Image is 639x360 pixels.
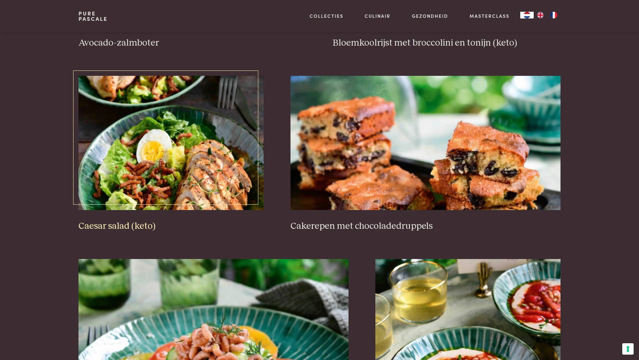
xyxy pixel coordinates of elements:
a: Gezondheid [412,12,448,19]
a: Culinair [365,12,390,19]
a: Cakerepen met chocoladedruppels Cakerepen met chocoladedruppels [290,76,561,232]
button: Uw voorkeuren voor toestemming voor trackingtechnologieën [622,343,634,355]
h3: Caesar salad (keto) [78,220,264,232]
h3: Avocado-zalmboter [78,37,306,49]
h3: Bloemkoolrijst met broccolini en tonijn (keto) [333,37,560,49]
a: Collecties [310,12,343,19]
h3: Cakerepen met chocoladedruppels [290,220,561,232]
aside: Language selected: Nederlands [520,12,561,18]
div: Language [520,12,534,18]
a: Masterclass [470,12,510,19]
a: NL [520,12,534,18]
a: EN [534,12,547,18]
a: Caesar salad (keto) Caesar salad (keto) [78,76,264,232]
img: Caesar salad (keto) [78,76,264,210]
ul: Language list [534,12,561,18]
a: PurePascale [78,11,108,21]
img: Cakerepen met chocoladedruppels [290,76,561,210]
a: FR [547,12,561,18]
